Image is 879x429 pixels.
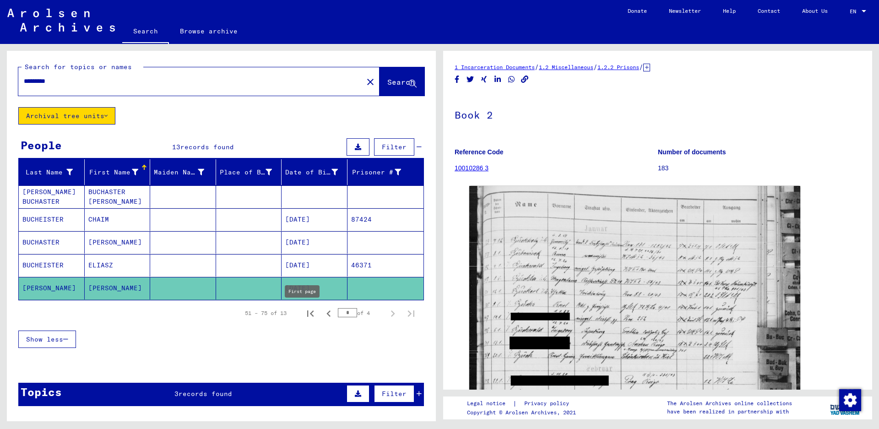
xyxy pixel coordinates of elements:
[18,107,115,125] button: Archival tree units
[220,168,272,177] div: Place of Birth
[493,74,503,85] button: Share on LinkedIn
[507,74,516,85] button: Share on WhatsApp
[351,168,402,177] div: Prisoner #
[467,399,513,408] a: Legal notice
[539,64,593,71] a: 1.2 Miscellaneous
[7,9,115,32] img: Arolsen_neg.svg
[658,148,726,156] b: Number of documents
[347,159,424,185] mat-header-cell: Prisoner #
[361,72,380,91] button: Clear
[19,254,85,277] mat-cell: BUCHEISTER
[351,165,413,179] div: Prisoner #
[169,20,249,42] a: Browse archive
[455,64,535,71] a: 1 Incarceration Documents
[282,277,347,299] mat-cell: [DATE]
[452,74,462,85] button: Share on Facebook
[282,231,347,254] mat-cell: [DATE]
[667,399,792,407] p: The Arolsen Archives online collections
[282,159,347,185] mat-header-cell: Date of Birth
[455,148,504,156] b: Reference Code
[380,67,424,96] button: Search
[285,165,349,179] div: Date of Birth
[658,163,861,173] p: 183
[245,309,287,317] div: 51 – 75 of 13
[85,208,151,231] mat-cell: CHAIM
[382,143,407,151] span: Filter
[320,304,338,322] button: Previous page
[85,231,151,254] mat-cell: [PERSON_NAME]
[150,159,216,185] mat-header-cell: Maiden Name
[22,165,84,179] div: Last Name
[593,63,597,71] span: /
[172,143,180,151] span: 13
[850,8,860,15] span: EN
[301,304,320,322] button: First page
[21,137,62,153] div: People
[455,94,861,134] h1: Book 2
[387,77,415,87] span: Search
[455,164,488,172] a: 10010286 3
[19,185,85,208] mat-cell: [PERSON_NAME] BUCHASTER
[122,20,169,44] a: Search
[282,254,347,277] mat-cell: [DATE]
[466,74,475,85] button: Share on Twitter
[18,331,76,348] button: Show less
[535,63,539,71] span: /
[26,335,63,343] span: Show less
[179,390,232,398] span: records found
[25,63,132,71] mat-label: Search for topics or names
[85,185,151,208] mat-cell: BUCHASTER [PERSON_NAME]
[285,168,338,177] div: Date of Birth
[839,389,861,411] img: Change consent
[180,143,234,151] span: records found
[374,138,414,156] button: Filter
[520,74,530,85] button: Copy link
[220,165,284,179] div: Place of Birth
[382,390,407,398] span: Filter
[338,309,384,317] div: of 4
[347,254,424,277] mat-cell: 46371
[19,208,85,231] mat-cell: BUCHEISTER
[282,208,347,231] mat-cell: [DATE]
[22,168,73,177] div: Last Name
[88,168,139,177] div: First Name
[479,74,489,85] button: Share on Xing
[85,159,151,185] mat-header-cell: First Name
[374,385,414,402] button: Filter
[667,407,792,416] p: have been realized in partnership with
[19,231,85,254] mat-cell: BUCHASTER
[154,165,216,179] div: Maiden Name
[174,390,179,398] span: 3
[828,396,863,419] img: yv_logo.png
[19,159,85,185] mat-header-cell: Last Name
[365,76,376,87] mat-icon: close
[154,168,204,177] div: Maiden Name
[85,277,151,299] mat-cell: [PERSON_NAME]
[347,208,424,231] mat-cell: 87424
[402,304,420,322] button: Last page
[597,64,639,71] a: 1.2.2 Prisons
[21,384,62,400] div: Topics
[88,165,150,179] div: First Name
[384,304,402,322] button: Next page
[467,408,580,417] p: Copyright © Arolsen Archives, 2021
[216,159,282,185] mat-header-cell: Place of Birth
[85,254,151,277] mat-cell: ELIASZ
[639,63,643,71] span: /
[19,277,85,299] mat-cell: [PERSON_NAME]
[517,399,580,408] a: Privacy policy
[467,399,580,408] div: |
